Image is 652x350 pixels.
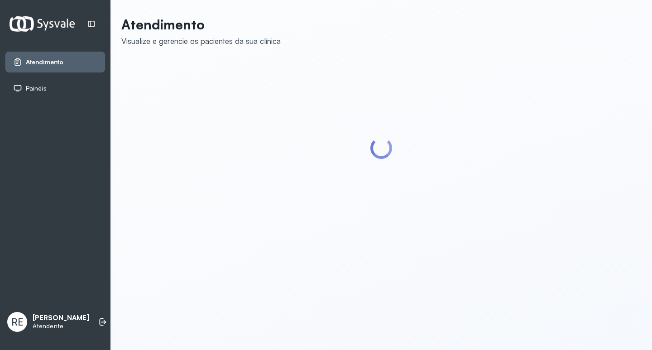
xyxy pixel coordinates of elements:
p: [PERSON_NAME] [33,314,89,322]
a: Atendimento [13,58,97,67]
p: Atendimento [121,16,281,33]
p: Atendente [33,322,89,330]
span: Atendimento [26,58,63,66]
img: Logotipo do estabelecimento [10,16,75,31]
div: Visualize e gerencie os pacientes da sua clínica [121,36,281,46]
span: Painéis [26,85,47,92]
